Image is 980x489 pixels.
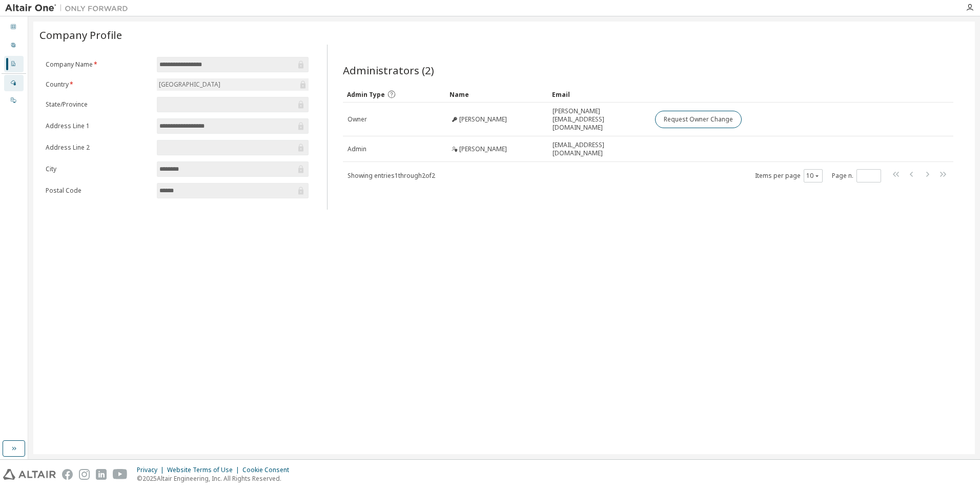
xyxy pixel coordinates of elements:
label: Country [46,80,151,89]
div: Managed [4,75,24,91]
span: Admin Type [347,90,385,99]
label: Company Name [46,60,151,69]
div: Company Profile [4,56,24,72]
img: instagram.svg [79,469,90,480]
div: User Profile [4,37,24,54]
span: [PERSON_NAME] [459,145,507,153]
img: altair_logo.svg [3,469,56,480]
span: [EMAIL_ADDRESS][DOMAIN_NAME] [553,141,646,157]
label: City [46,165,151,173]
img: Altair One [5,3,133,13]
img: youtube.svg [113,469,128,480]
span: Admin [348,145,366,153]
img: linkedin.svg [96,469,107,480]
span: Owner [348,115,367,124]
label: Postal Code [46,187,151,195]
button: Request Owner Change [655,111,742,128]
label: Address Line 1 [46,122,151,130]
label: Address Line 2 [46,144,151,152]
span: Page n. [832,169,881,182]
span: Showing entries 1 through 2 of 2 [348,171,435,180]
img: facebook.svg [62,469,73,480]
span: [PERSON_NAME][EMAIL_ADDRESS][DOMAIN_NAME] [553,107,646,132]
div: Name [450,86,544,103]
span: Administrators (2) [343,63,434,77]
label: State/Province [46,100,151,109]
span: Company Profile [39,28,122,42]
button: 10 [806,172,820,180]
div: Privacy [137,466,167,474]
div: [GEOGRAPHIC_DATA] [157,78,309,91]
div: Cookie Consent [242,466,295,474]
p: © 2025 Altair Engineering, Inc. All Rights Reserved. [137,474,295,483]
span: Items per page [755,169,823,182]
div: [GEOGRAPHIC_DATA] [157,79,222,90]
div: Website Terms of Use [167,466,242,474]
div: Email [552,86,646,103]
div: Dashboard [4,19,24,35]
div: On Prem [4,92,24,109]
span: [PERSON_NAME] [459,115,507,124]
